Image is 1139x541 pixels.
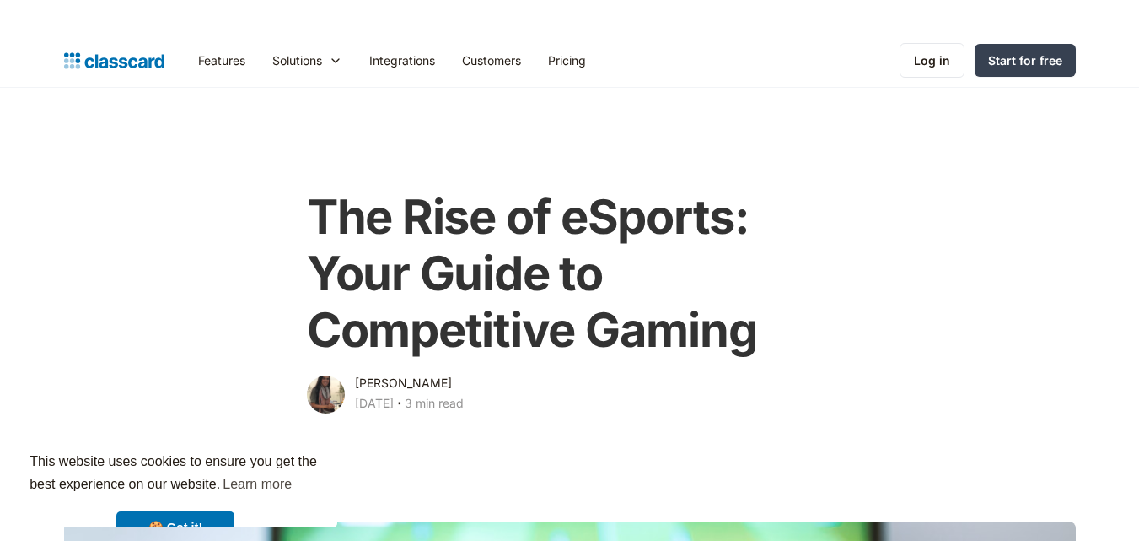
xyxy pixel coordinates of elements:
[64,49,164,73] a: home
[405,393,464,414] div: 3 min read
[356,41,449,79] a: Integrations
[13,436,337,527] div: cookieconsent
[259,41,356,79] div: Solutions
[914,51,950,69] div: Log in
[900,43,964,78] a: Log in
[535,41,599,79] a: Pricing
[220,472,294,497] a: learn more about cookies
[185,41,259,79] a: Features
[988,51,1062,69] div: Start for free
[355,393,394,414] div: [DATE]
[449,41,535,79] a: Customers
[307,189,832,360] h1: The Rise of eSports: Your Guide to Competitive Gaming
[355,373,452,393] div: [PERSON_NAME]
[272,51,322,69] div: Solutions
[975,44,1076,77] a: Start for free
[394,393,405,417] div: ‧
[30,452,321,497] span: This website uses cookies to ensure you get the best experience on our website.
